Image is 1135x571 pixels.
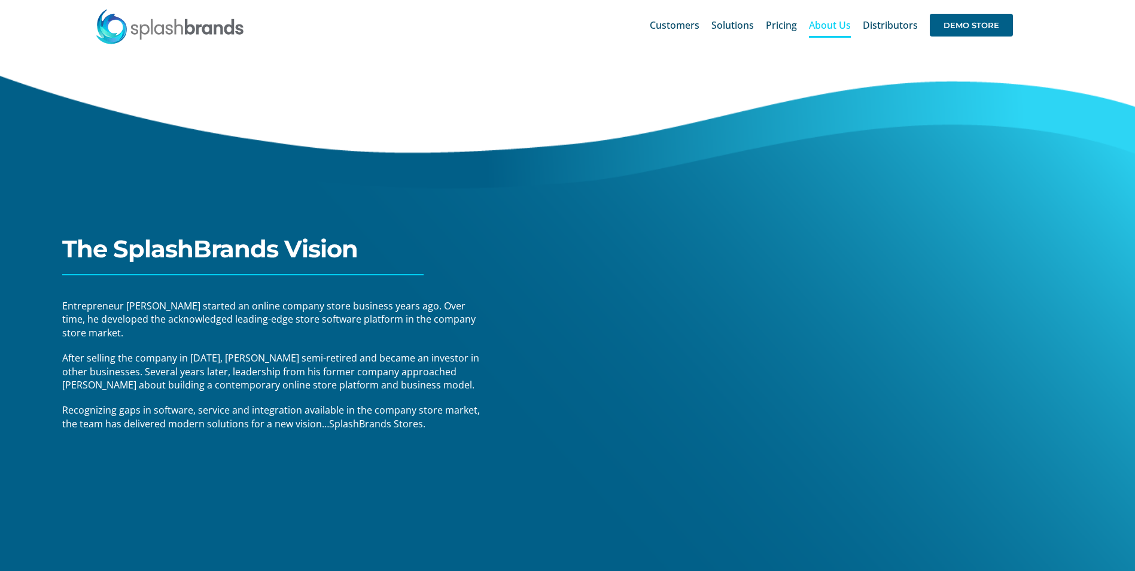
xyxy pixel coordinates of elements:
span: About Us [809,20,851,30]
span: After selling the company in [DATE], [PERSON_NAME] semi-retired and became an investor in other b... [62,351,479,391]
a: Pricing [766,6,797,44]
span: Entrepreneur [PERSON_NAME] started an online company store business years ago. Over time, he deve... [62,299,476,339]
span: Distributors [863,20,918,30]
span: Recognizing gaps in software, service and integration available in the company store market, the ... [62,403,480,430]
img: about-us-brand-image-900-x-533 [597,235,1135,566]
span: The SplashBrands Vision [62,234,358,263]
span: Pricing [766,20,797,30]
span: Customers [650,20,699,30]
a: Customers [650,6,699,44]
a: Distributors [863,6,918,44]
a: DEMO STORE [930,6,1013,44]
span: Solutions [711,20,754,30]
nav: Main Menu [650,6,1013,44]
img: SplashBrands.com Logo [95,8,245,44]
span: DEMO STORE [930,14,1013,37]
